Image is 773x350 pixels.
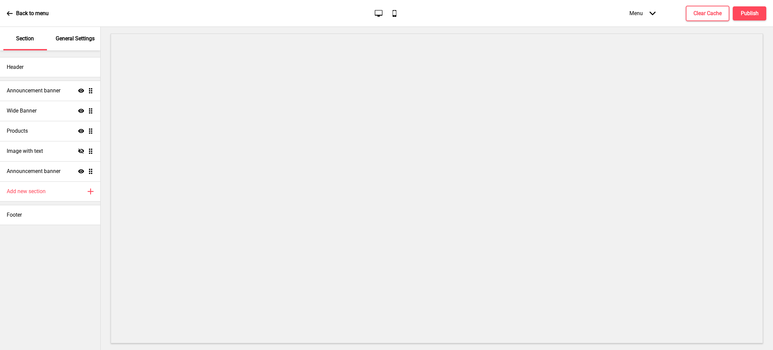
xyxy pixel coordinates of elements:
[7,87,60,94] h4: Announcement banner
[7,147,43,155] h4: Image with text
[7,127,28,135] h4: Products
[7,107,37,115] h4: Wide Banner
[7,211,22,219] h4: Footer
[7,63,23,71] h4: Header
[16,35,34,42] p: Section
[741,10,759,17] h4: Publish
[7,168,60,175] h4: Announcement banner
[693,10,722,17] h4: Clear Cache
[686,6,729,21] button: Clear Cache
[7,4,49,23] a: Back to menu
[56,35,95,42] p: General Settings
[7,188,46,195] h4: Add new section
[16,10,49,17] p: Back to menu
[623,3,662,23] div: Menu
[733,6,766,20] button: Publish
